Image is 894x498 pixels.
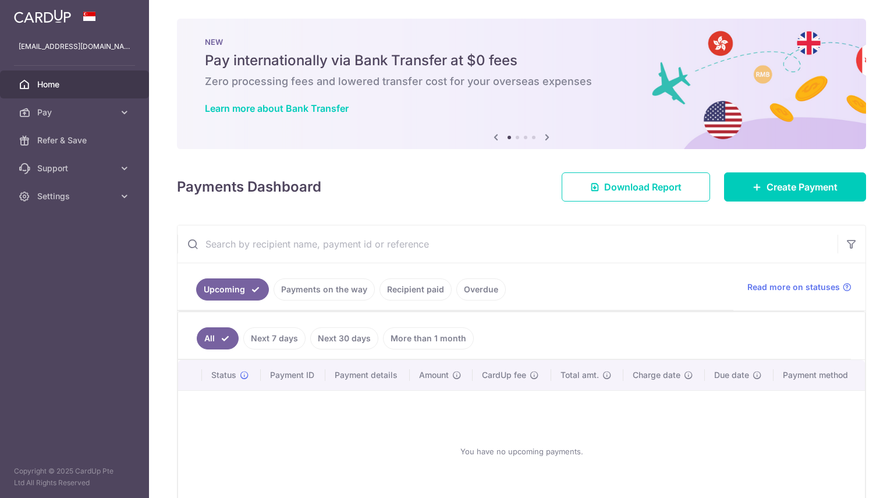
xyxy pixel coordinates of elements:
[310,327,378,349] a: Next 30 days
[767,180,838,194] span: Create Payment
[37,79,114,90] span: Home
[714,369,749,381] span: Due date
[205,37,838,47] p: NEW
[724,172,866,202] a: Create Payment
[325,360,410,390] th: Payment details
[178,225,838,263] input: Search by recipient name, payment id or reference
[196,278,269,301] a: Upcoming
[274,278,375,301] a: Payments on the way
[37,135,114,146] span: Refer & Save
[211,369,236,381] span: Status
[14,9,71,23] img: CardUp
[562,172,710,202] a: Download Report
[243,327,306,349] a: Next 7 days
[37,107,114,118] span: Pay
[205,75,838,89] h6: Zero processing fees and lowered transfer cost for your overseas expenses
[383,327,474,349] a: More than 1 month
[197,327,239,349] a: All
[205,103,349,114] a: Learn more about Bank Transfer
[774,360,865,390] th: Payment method
[633,369,680,381] span: Charge date
[379,278,452,301] a: Recipient paid
[456,278,506,301] a: Overdue
[19,41,130,52] p: [EMAIL_ADDRESS][DOMAIN_NAME]
[747,281,852,293] a: Read more on statuses
[177,176,321,197] h4: Payments Dashboard
[482,369,526,381] span: CardUp fee
[604,180,682,194] span: Download Report
[560,369,599,381] span: Total amt.
[747,281,840,293] span: Read more on statuses
[419,369,449,381] span: Amount
[177,19,866,149] img: Bank transfer banner
[205,51,838,70] h5: Pay internationally via Bank Transfer at $0 fees
[261,360,326,390] th: Payment ID
[37,163,114,174] span: Support
[37,190,114,202] span: Settings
